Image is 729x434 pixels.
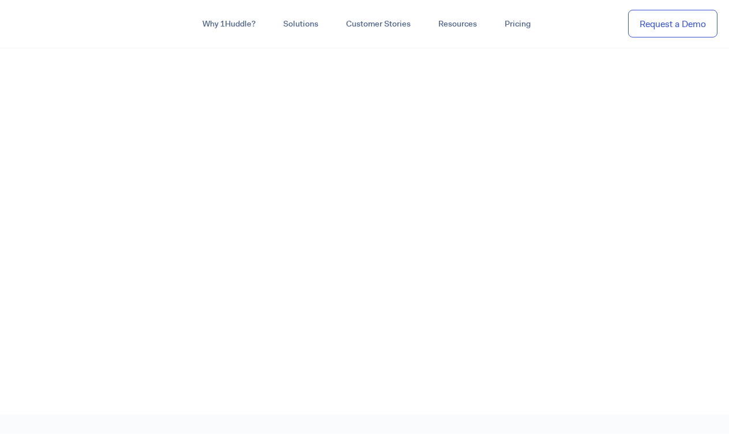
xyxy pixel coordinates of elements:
a: Pricing [491,14,544,35]
img: ... [12,13,94,35]
a: Customer Stories [332,14,424,35]
a: Solutions [269,14,332,35]
a: Why 1Huddle? [189,14,269,35]
a: Resources [424,14,491,35]
a: Request a Demo [628,10,717,38]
